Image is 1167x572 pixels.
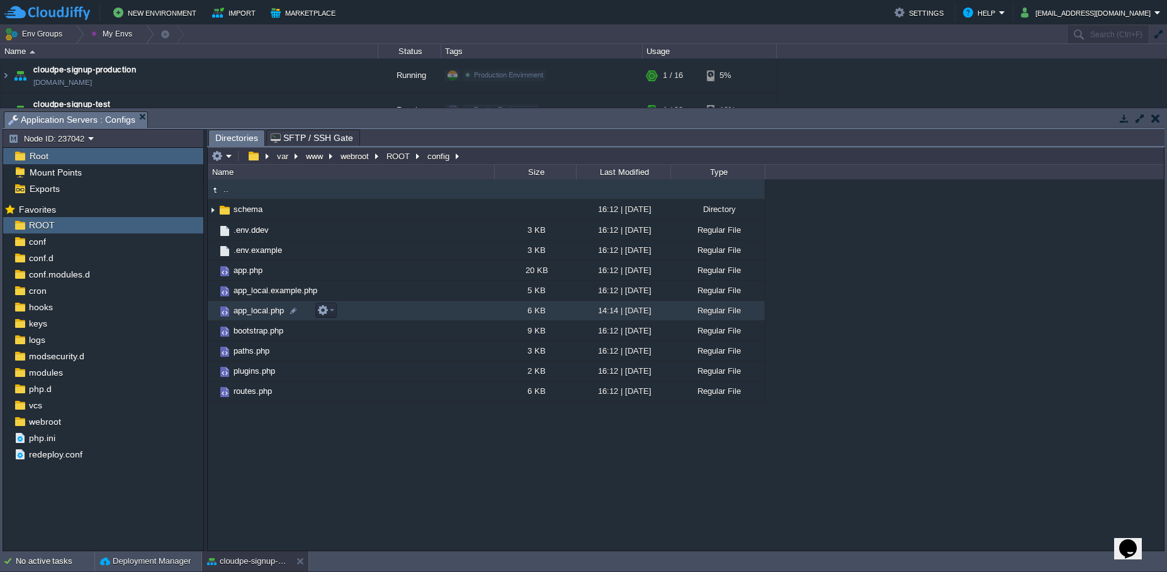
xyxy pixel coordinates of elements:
div: Directory [670,199,765,219]
span: app_local.example.php [232,285,319,296]
div: 10% [707,93,748,127]
img: AMDAwAAAACH5BAEAAAAALAAAAAABAAEAAAICRAEAOw== [11,59,29,93]
img: AMDAwAAAACH5BAEAAAAALAAAAAABAAEAAAICRAEAOw== [208,220,218,240]
a: vcs [26,400,44,411]
div: 9 KB [494,321,576,340]
img: AMDAwAAAACH5BAEAAAAALAAAAAABAAEAAAICRAEAOw== [208,183,222,197]
div: 16:12 | [DATE] [576,281,670,300]
div: No active tasks [16,551,94,571]
img: AMDAwAAAACH5BAEAAAAALAAAAAABAAEAAAICRAEAOw== [1,59,11,93]
a: bootstrap.php [232,325,285,336]
input: Click to enter the path [208,147,1164,165]
a: .. [222,184,230,194]
button: Marketplace [271,5,339,20]
a: php.ini [26,432,57,444]
span: modules [26,367,65,378]
button: Deployment Manager [100,555,191,568]
button: New Environment [113,5,200,20]
div: Regular File [670,341,765,361]
img: AMDAwAAAACH5BAEAAAAALAAAAAABAAEAAAICRAEAOw== [208,281,218,300]
a: schema [232,204,264,215]
a: .env.ddev [232,225,271,235]
img: AMDAwAAAACH5BAEAAAAALAAAAAABAAEAAAICRAEAOw== [208,261,218,280]
div: 16:12 | [DATE] [576,341,670,361]
a: webroot [26,416,63,427]
a: cloudpe-signup-test [33,98,111,111]
div: 16:12 | [DATE] [576,381,670,401]
span: app.php [232,265,264,276]
div: Regular File [670,261,765,280]
img: AMDAwAAAACH5BAEAAAAALAAAAAABAAEAAAICRAEAOw== [218,385,232,399]
img: AMDAwAAAACH5BAEAAAAALAAAAAABAAEAAAICRAEAOw== [208,321,218,340]
span: hooks [26,301,55,313]
div: 16:12 | [DATE] [576,220,670,240]
button: My Envs [91,25,136,43]
div: Regular File [670,321,765,340]
a: [DOMAIN_NAME] [33,76,92,89]
img: AMDAwAAAACH5BAEAAAAALAAAAAABAAEAAAICRAEAOw== [1,93,11,127]
img: AMDAwAAAACH5BAEAAAAALAAAAAABAAEAAAICRAEAOw== [218,365,232,379]
img: AMDAwAAAACH5BAEAAAAALAAAAAABAAEAAAICRAEAOw== [208,301,218,320]
button: Help [963,5,999,20]
img: AMDAwAAAACH5BAEAAAAALAAAAAABAAEAAAICRAEAOw== [218,325,232,339]
img: AMDAwAAAACH5BAEAAAAALAAAAAABAAEAAAICRAEAOw== [30,50,35,53]
a: conf.modules.d [26,269,92,280]
a: Exports [27,183,62,194]
img: AMDAwAAAACH5BAEAAAAALAAAAAABAAEAAAICRAEAOw== [218,264,232,278]
a: conf [26,236,48,247]
div: 2 KB [494,361,576,381]
div: Type [672,165,765,179]
img: AMDAwAAAACH5BAEAAAAALAAAAAABAAEAAAICRAEAOw== [208,240,218,260]
div: Size [495,165,576,179]
button: webroot [339,150,372,162]
span: modsecurity.d [26,350,86,362]
div: 14:14 | [DATE] [576,301,670,320]
button: [EMAIL_ADDRESS][DOMAIN_NAME] [1021,5,1154,20]
button: Import [212,5,259,20]
div: Regular File [670,361,765,381]
a: cloudpe-signup-production [33,64,136,76]
img: AMDAwAAAACH5BAEAAAAALAAAAAABAAEAAAICRAEAOw== [208,381,218,401]
div: Regular File [670,301,765,320]
a: plugins.php [232,366,277,376]
div: 16:12 | [DATE] [576,361,670,381]
a: keys [26,318,49,329]
img: CloudJiffy [4,5,90,21]
span: Production Envirnment [474,71,543,79]
a: paths.php [232,345,271,356]
button: Settings [894,5,947,20]
div: Running [378,93,441,127]
a: conf.d [26,252,55,264]
button: www [304,150,326,162]
div: Usage [643,44,776,59]
div: 16:12 | [DATE] [576,261,670,280]
span: php.d [26,383,54,395]
div: 6 KB [494,381,576,401]
img: AMDAwAAAACH5BAEAAAAALAAAAAABAAEAAAICRAEAOw== [218,244,232,258]
span: logs [26,334,47,345]
a: Favorites [16,205,58,215]
div: Status [379,44,441,59]
div: Last Modified [577,165,670,179]
img: AMDAwAAAACH5BAEAAAAALAAAAAABAAEAAAICRAEAOw== [208,200,218,220]
div: 16:12 | [DATE] [576,240,670,260]
a: ROOT [26,220,57,231]
div: 16:12 | [DATE] [576,321,670,340]
div: Regular File [670,381,765,401]
a: .env.example [232,245,284,255]
span: Root [27,150,50,162]
div: 5 KB [494,281,576,300]
a: routes.php [232,386,274,396]
span: app_local.php [232,305,286,316]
